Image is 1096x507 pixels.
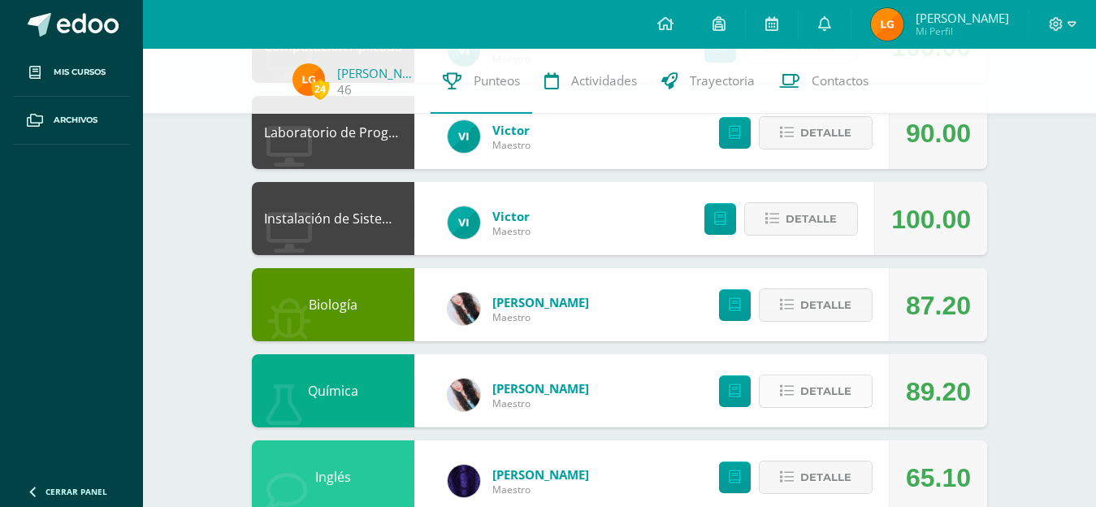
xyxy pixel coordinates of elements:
span: [PERSON_NAME] [916,10,1009,26]
a: 46 [337,81,352,98]
img: 31877134f281bf6192abd3481bfb2fdd.png [448,465,480,497]
img: de00e5df6452eeb3b104b8712ab95a0d.png [448,379,480,411]
a: [PERSON_NAME] [492,380,589,396]
a: Victor [492,208,531,224]
button: Detalle [759,116,873,149]
a: Actividades [532,49,649,114]
div: Biología [252,268,414,341]
span: Punteos [474,72,520,89]
span: Detalle [786,204,837,234]
span: Maestro [492,224,531,238]
a: Punteos [431,49,532,114]
span: Maestro [492,310,589,324]
a: Trayectoria [649,49,767,114]
div: 90.00 [906,97,971,170]
span: Cerrar panel [45,486,107,497]
button: Detalle [759,375,873,408]
img: de00e5df6452eeb3b104b8712ab95a0d.png [448,292,480,325]
div: Laboratorio de Programación I [252,96,414,169]
img: 40c26612a45617b630d689c5567e8572.png [871,8,903,41]
a: Contactos [767,49,881,114]
span: Maestro [492,396,589,410]
span: 24 [311,79,329,99]
img: 660c97483ab80368cdf9bb905889805c.png [448,206,480,239]
span: Maestro [492,138,531,152]
span: Trayectoria [690,72,755,89]
span: Mi Perfil [916,24,1009,38]
span: Mis cursos [54,66,106,79]
div: Instalación de Sistemas y Software [252,182,414,255]
span: Actividades [571,72,637,89]
a: [PERSON_NAME] [337,65,418,81]
button: Detalle [759,461,873,494]
span: Detalle [800,118,851,148]
span: Contactos [812,72,869,89]
a: Victor [492,122,531,138]
div: 100.00 [891,183,971,256]
span: Detalle [800,462,851,492]
button: Detalle [759,288,873,322]
div: Química [252,354,414,427]
span: Detalle [800,376,851,406]
a: [PERSON_NAME] [492,294,589,310]
span: Detalle [800,290,851,320]
div: 89.20 [906,355,971,428]
img: 40c26612a45617b630d689c5567e8572.png [292,63,325,96]
a: Mis cursos [13,49,130,97]
button: Detalle [744,202,858,236]
span: Archivos [54,114,97,127]
a: Archivos [13,97,130,145]
img: 660c97483ab80368cdf9bb905889805c.png [448,120,480,153]
div: 87.20 [906,269,971,342]
a: [PERSON_NAME] [492,466,589,483]
span: Maestro [492,483,589,496]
